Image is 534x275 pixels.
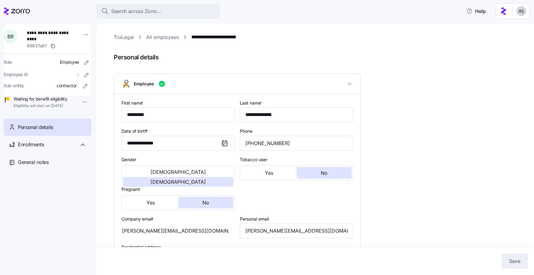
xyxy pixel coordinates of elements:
[7,34,13,39] span: B R
[150,179,206,184] span: [DEMOGRAPHIC_DATA]
[14,96,67,102] span: Waiting for benefit eligibility
[60,59,79,65] span: Employee
[96,4,220,19] button: Search across Zorro...
[509,257,520,265] span: Save
[121,100,145,106] label: First name
[18,123,53,131] span: Personal details
[150,170,206,174] span: [DEMOGRAPHIC_DATA]
[18,141,44,148] span: Enrollments
[114,52,525,62] span: Personal details
[77,71,79,78] span: -
[14,103,67,109] span: Eligibility will start on [DATE]
[516,6,526,16] img: c4d3a52e2a848ea5f7eb308790fba1e4
[111,7,161,15] span: Search across Zorro...
[134,81,154,87] span: Employee
[202,200,209,205] span: No
[146,33,179,41] a: All employees
[27,43,47,49] span: 66837a81
[121,186,140,193] label: Pregnant
[240,100,263,106] label: Last name
[114,33,134,41] a: TruLegal
[461,5,491,17] button: Help
[18,158,49,166] span: General notes
[502,253,528,269] button: Save
[121,156,136,163] label: Gender
[4,83,24,89] span: Sub-entity
[121,128,149,135] label: Date of birth
[240,156,267,163] label: Tobacco user
[466,7,486,15] span: Help
[4,59,12,65] span: Role
[4,71,28,78] span: Employee ID
[240,216,269,222] label: Personal email
[57,83,77,89] span: contractor
[240,223,353,238] input: Email
[240,128,252,135] label: Phone
[240,136,353,151] input: Phone
[146,200,155,205] span: Yes
[321,170,328,175] span: No
[114,74,361,94] button: Employee
[121,244,161,251] label: Residential address
[265,170,273,175] span: Yes
[121,216,155,222] label: Company email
